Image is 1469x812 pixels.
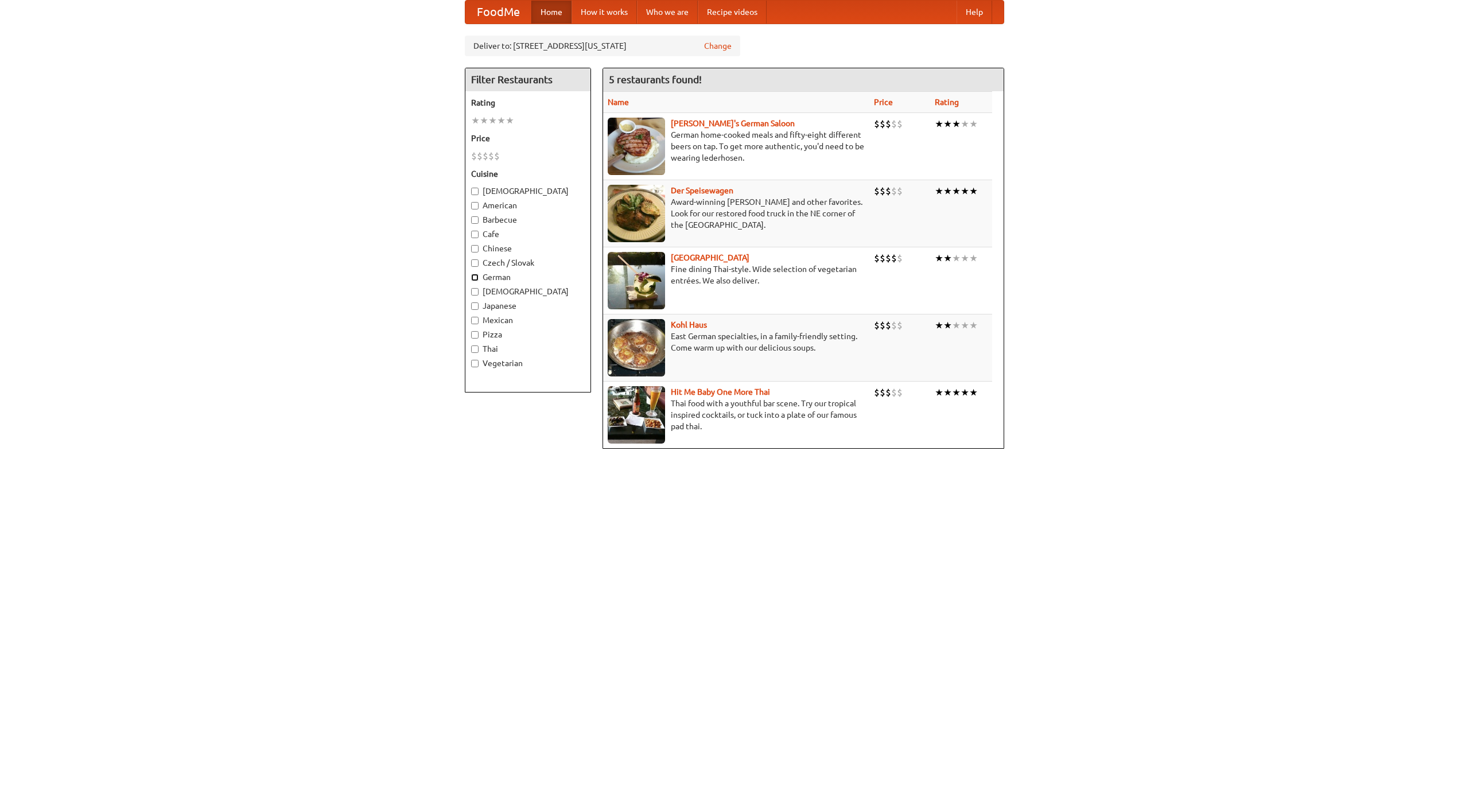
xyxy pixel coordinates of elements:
li: $ [477,150,483,162]
label: German [471,271,585,283]
li: $ [891,386,897,399]
ng-pluralize: 5 restaurants found! [609,74,702,85]
a: FoodMe [465,1,531,24]
li: $ [880,252,885,265]
input: Barbecue [471,216,479,224]
li: ★ [961,386,969,399]
input: American [471,202,479,209]
input: Japanese [471,302,479,310]
h5: Price [471,133,585,144]
div: Deliver to: [STREET_ADDRESS][US_STATE] [465,36,740,56]
a: Kohl Haus [671,320,707,329]
li: $ [880,118,885,130]
li: ★ [969,252,978,265]
input: Thai [471,345,479,353]
li: $ [880,319,885,332]
li: $ [880,185,885,197]
a: How it works [572,1,637,24]
label: Mexican [471,314,585,326]
li: ★ [952,319,961,332]
input: [DEMOGRAPHIC_DATA] [471,188,479,195]
input: Mexican [471,317,479,324]
li: ★ [943,386,952,399]
label: Pizza [471,329,585,340]
img: satay.jpg [608,252,665,309]
li: $ [874,118,880,130]
a: Change [704,40,732,52]
li: ★ [935,118,943,130]
li: ★ [497,114,506,127]
li: $ [874,386,880,399]
label: Chinese [471,243,585,254]
li: ★ [488,114,497,127]
li: $ [897,386,903,399]
label: Cafe [471,228,585,240]
li: ★ [471,114,480,127]
li: ★ [952,252,961,265]
li: $ [897,185,903,197]
li: ★ [952,386,961,399]
li: $ [885,185,891,197]
img: esthers.jpg [608,118,665,175]
li: ★ [935,319,943,332]
label: Czech / Slovak [471,257,585,269]
a: Hit Me Baby One More Thai [671,387,770,397]
a: Help [957,1,992,24]
li: ★ [969,185,978,197]
input: Vegetarian [471,360,479,367]
input: Cafe [471,231,479,238]
li: ★ [952,118,961,130]
p: East German specialties, in a family-friendly setting. Come warm up with our delicious soups. [608,331,865,353]
li: ★ [480,114,488,127]
li: ★ [969,386,978,399]
a: Name [608,98,629,107]
p: Fine dining Thai-style. Wide selection of vegetarian entrées. We also deliver. [608,263,865,286]
li: ★ [961,185,969,197]
li: $ [897,252,903,265]
li: $ [488,150,494,162]
a: [GEOGRAPHIC_DATA] [671,253,749,262]
li: ★ [506,114,514,127]
li: ★ [969,319,978,332]
p: Award-winning [PERSON_NAME] and other favorites. Look for our restored food truck in the NE corne... [608,196,865,231]
input: [DEMOGRAPHIC_DATA] [471,288,479,296]
li: $ [891,118,897,130]
label: Barbecue [471,214,585,226]
label: [DEMOGRAPHIC_DATA] [471,286,585,297]
li: $ [897,319,903,332]
li: ★ [943,118,952,130]
li: $ [891,319,897,332]
label: American [471,200,585,211]
li: ★ [943,319,952,332]
li: $ [885,252,891,265]
img: babythai.jpg [608,386,665,444]
p: German home-cooked meals and fifty-eight different beers on tap. To get more authentic, you'd nee... [608,129,865,164]
li: ★ [952,185,961,197]
li: $ [874,185,880,197]
a: Price [874,98,893,107]
li: $ [874,319,880,332]
li: ★ [969,118,978,130]
a: Der Speisewagen [671,186,733,195]
li: ★ [935,252,943,265]
li: $ [494,150,500,162]
li: $ [885,319,891,332]
a: Rating [935,98,959,107]
a: Who we are [637,1,698,24]
h5: Rating [471,97,585,108]
a: Home [531,1,572,24]
li: $ [483,150,488,162]
label: Japanese [471,300,585,312]
label: [DEMOGRAPHIC_DATA] [471,185,585,197]
li: ★ [943,252,952,265]
h5: Cuisine [471,168,585,180]
input: Chinese [471,245,479,252]
li: $ [471,150,477,162]
a: [PERSON_NAME]'s German Saloon [671,119,795,128]
li: ★ [935,386,943,399]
